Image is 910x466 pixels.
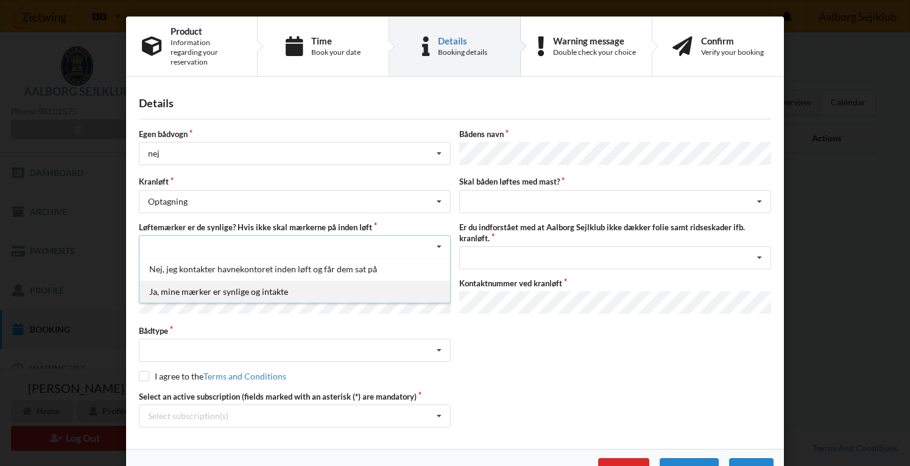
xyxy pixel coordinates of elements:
[139,325,451,336] label: Bådtype
[553,48,636,57] div: Double check your choice
[139,280,450,303] div: Ja, mine mærker er synlige og intakte
[148,411,228,421] div: Select subscription(s)
[553,36,636,46] div: Warning message
[459,222,771,244] label: Er du indforstået med at Aalborg Sejlklub ikke dækker folie samt ridseskader ifb. kranløft.
[438,48,487,57] div: Booking details
[139,391,451,402] label: Select an active subscription (fields marked with an asterisk (*) are mandatory)
[459,129,771,139] label: Bådens navn
[459,278,771,289] label: Kontaktnummer ved kranløft
[171,38,241,67] div: Information regarding your reservation
[203,371,286,381] a: Terms and Conditions
[148,197,188,206] div: Optagning
[139,96,771,110] div: Details
[438,36,487,46] div: Details
[701,48,764,57] div: Verify your booking
[139,222,451,233] label: Løftemærker er de synlige? Hvis ikke skal mærkerne på inden løft
[139,258,450,280] div: Nej, jeg kontakter havnekontoret inden løft og får dem sat på
[148,149,160,158] div: nej
[311,48,361,57] div: Book your date
[139,129,451,139] label: Egen bådvogn
[171,26,241,36] div: Product
[139,371,286,381] label: I agree to the
[311,36,361,46] div: Time
[459,176,771,187] label: Skal båden løftes med mast?
[139,176,451,187] label: Kranløft
[701,36,764,46] div: Confirm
